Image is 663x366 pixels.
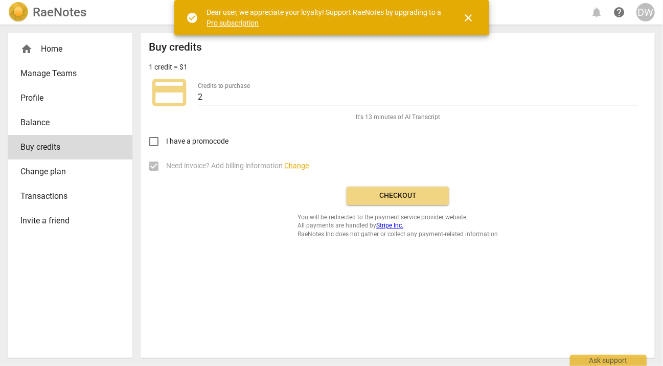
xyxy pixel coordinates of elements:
[456,6,481,30] button: Close
[166,136,228,147] span: I have a promocode
[33,5,86,19] h2: RaeNotes
[8,2,29,22] img: Logo
[20,141,112,153] span: Buy credits
[20,215,112,227] span: Invite a friend
[20,117,112,129] span: Balance
[610,3,628,21] a: Help
[8,209,132,233] a: Invite a friend
[298,213,498,239] span: You will be redirected to the payment service provider website. All payments are handled by RaeNo...
[376,222,403,229] a: Stripe Inc.
[463,12,475,24] span: close
[347,187,449,205] button: Checkout
[613,6,625,18] span: help
[356,113,440,122] span: It's 13 minutes of AI Transcript
[8,2,86,22] a: LogoRaeNotes
[166,161,309,171] span: Need invoice? Add billing information
[20,166,112,178] span: Change plan
[149,62,188,73] p: 1 credit = $1
[20,67,112,80] span: Manage Teams
[187,12,199,24] span: check_circle
[636,3,655,21] button: DW
[8,86,132,110] a: Profile
[207,7,444,28] div: Dear user, we appreciate your loyalty! Support RaeNotes by upgrading to a
[8,159,132,184] a: Change plan
[20,92,112,104] span: Profile
[8,110,132,135] a: Balance
[20,43,33,55] span: home
[198,83,250,89] label: Credits to purchase
[355,191,441,201] span: Checkout
[20,190,112,202] span: Transactions
[570,355,647,366] div: Ask support
[8,135,132,159] a: Buy credits
[149,72,190,113] span: credit_card
[8,184,132,209] a: Transactions
[284,162,309,170] span: Change
[149,41,202,54] h2: Buy credits
[8,61,132,86] a: Manage Teams
[207,19,259,27] a: Pro subscription
[20,43,112,55] div: Home
[8,37,132,61] div: Home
